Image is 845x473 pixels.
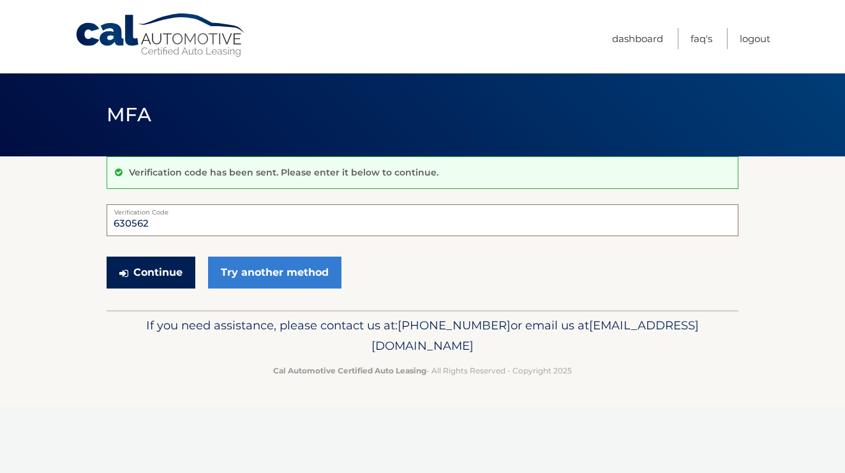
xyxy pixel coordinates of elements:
[115,364,730,377] p: - All Rights Reserved - Copyright 2025
[107,204,738,236] input: Verification Code
[115,315,730,356] p: If you need assistance, please contact us at: or email us at
[371,318,699,353] span: [EMAIL_ADDRESS][DOMAIN_NAME]
[208,257,341,289] a: Try another method
[691,28,712,49] a: FAQ's
[75,13,247,58] a: Cal Automotive
[612,28,663,49] a: Dashboard
[107,204,738,214] label: Verification Code
[740,28,770,49] a: Logout
[273,366,426,375] strong: Cal Automotive Certified Auto Leasing
[107,103,151,126] span: MFA
[398,318,511,333] span: [PHONE_NUMBER]
[129,167,438,178] p: Verification code has been sent. Please enter it below to continue.
[107,257,195,289] button: Continue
